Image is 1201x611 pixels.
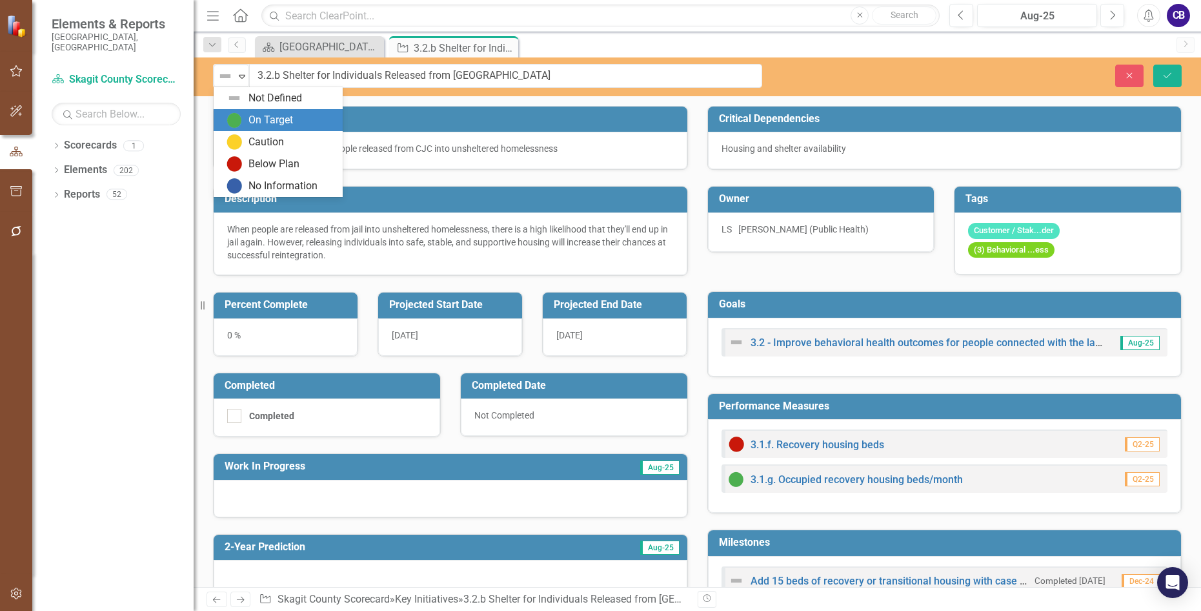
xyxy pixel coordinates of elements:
img: Not Defined [227,90,242,106]
div: Housing and shelter availability [722,142,1168,155]
div: 52 [106,189,127,200]
button: Search [872,6,936,25]
h3: Projected End Date [554,299,680,311]
img: No Information [227,178,242,194]
div: 1 [123,140,144,151]
div: Aug-25 [982,8,1093,24]
a: Elements [64,163,107,178]
a: Scorecards [64,138,117,153]
h3: Completed [225,380,434,391]
a: Reports [64,187,100,202]
button: Aug-25 [977,4,1097,27]
h3: Completed Date [472,380,681,391]
img: Below Plan [729,437,744,452]
a: Add 15 beds of recovery or transitional housing with case management [751,575,1082,587]
span: [DATE] [556,330,583,340]
h3: Critical Dependencies [719,113,1175,125]
img: Caution [227,134,242,150]
a: Skagit County Scorecard [278,593,390,605]
div: LS [722,223,732,236]
span: Q2-25 [1125,437,1160,451]
h3: Purpose [225,113,681,125]
a: Key Initiatives [395,593,458,605]
div: [PERSON_NAME] (Public Health) [738,223,869,236]
div: » » [259,592,687,607]
img: On Target [729,471,744,487]
button: CB [1167,4,1190,27]
div: To reduce the numbers of people released from CJC into unsheltered homelessness [227,142,674,155]
div: 0 % [214,318,358,356]
div: Not Defined [248,91,302,106]
h3: Owner [719,193,928,205]
div: Caution [248,135,284,150]
h3: Work In Progress [225,461,528,472]
img: Not Defined [729,573,744,588]
small: Completed [DATE] [1034,575,1105,587]
p: When people are released from jail into unsheltered homelessness, there is a high likelihood that... [227,223,674,262]
span: (3) Behavioral ...ess [968,242,1055,258]
a: [GEOGRAPHIC_DATA] Page [258,39,381,55]
h3: Goals [719,298,1175,310]
input: Search ClearPoint... [261,5,940,27]
div: 202 [114,165,139,176]
span: Dec-24 [1122,574,1160,588]
h3: Performance Measures [719,400,1175,412]
span: Aug-25 [1120,336,1160,350]
div: No Information [248,179,318,194]
small: [GEOGRAPHIC_DATA], [GEOGRAPHIC_DATA] [52,32,181,53]
h3: Percent Complete [225,299,351,311]
span: [DATE] [392,330,418,340]
img: Not Defined [729,335,744,350]
img: Not Defined [217,68,233,84]
span: Elements & Reports [52,16,181,32]
h3: Tags [965,193,1175,205]
span: Customer / Stak...der [968,223,1060,239]
div: Open Intercom Messenger [1157,567,1188,598]
div: 3.2.b Shelter for Individuals Released from [GEOGRAPHIC_DATA] [414,40,515,56]
h3: Milestones [719,537,1175,548]
div: Below Plan [248,157,299,172]
span: Q2-25 [1125,472,1160,486]
a: 3.1.g. Occupied recovery housing beds/month [751,473,963,486]
img: On Target [227,112,242,128]
img: Below Plan [227,156,242,172]
h3: Description [225,193,681,205]
div: [GEOGRAPHIC_DATA] Page [279,39,381,55]
input: Search Below... [52,103,181,125]
span: Aug-25 [640,461,680,475]
div: 3.2.b Shelter for Individuals Released from [GEOGRAPHIC_DATA] [463,593,756,605]
h3: 2-Year Prediction [225,541,528,553]
span: Search [891,10,918,20]
div: Not Completed [461,399,687,436]
div: On Target [248,113,293,128]
a: 3.1.f. Recovery housing beds [751,439,884,451]
a: Skagit County Scorecard [52,72,181,87]
span: Aug-25 [640,541,680,555]
input: This field is required [249,64,762,88]
img: ClearPoint Strategy [6,14,29,37]
h3: Projected Start Date [389,299,516,311]
a: 3.2 - Improve behavioral health outcomes for people connected with the law and justice system. [751,337,1195,349]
